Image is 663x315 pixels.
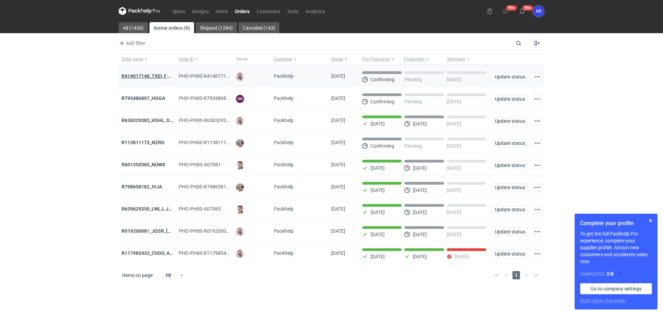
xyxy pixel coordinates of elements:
[236,117,244,125] img: Klaudia Wiśniewska
[331,162,345,167] span: 06/08/2025
[447,210,461,215] p: [DATE]
[274,184,294,189] span: Packhelp
[495,119,525,123] span: Update status
[646,216,655,225] button: Skip for now
[413,254,427,259] p: [DATE]
[447,99,461,104] p: [DATE]
[122,228,203,234] a: R019200081_JQSR, [PERSON_NAME]
[179,95,247,101] span: PHO-PH00-R793486807_HOGA
[236,250,244,258] img: Klaudia Wiśniewska
[492,73,528,81] button: Update status
[533,95,541,103] button: Actions
[517,6,528,17] button: 99+
[122,184,162,189] a: R798658182_IVJA
[580,230,652,265] p: To get the full Packhelp Pro experience, complete your supplier profile. Attract new customers an...
[331,206,345,212] span: 04/08/2025
[236,139,244,147] img: Michał Palasek
[492,228,528,236] button: Update status
[157,270,180,280] div: 10
[179,56,194,62] span: Order ID
[495,229,525,234] span: Update status
[446,54,489,65] button: Shipment
[122,118,179,123] strong: R638329383_HSHL, DETO
[236,73,244,81] img: Klaudia Wiśniewska
[492,117,528,125] button: Update status
[179,206,221,212] span: PHO-PH00-A07065
[236,228,244,236] img: Klaudia Wiśniewska
[274,250,294,256] span: Packhelp
[404,56,425,62] span: Production
[533,73,541,81] button: Actions
[236,56,248,62] span: Owner
[302,7,328,15] a: Analytics
[231,7,253,15] a: Orders
[447,232,461,237] p: [DATE]
[447,143,461,149] p: [DATE]
[362,56,390,62] span: Pre-Production
[371,210,385,215] p: [DATE]
[413,187,427,193] p: [DATE]
[117,39,146,47] button: Add filter
[447,56,465,62] span: Shipment
[179,184,244,189] span: PHO-PH00-R798658182_IVJA
[196,22,237,33] a: Shipped (1284)
[122,140,165,145] a: R113811173_NZRG
[580,219,652,228] h1: Complete your profile
[580,297,626,304] button: Don’t show this again
[119,54,176,65] button: Order name
[371,232,385,237] p: [DATE]
[492,139,528,147] button: Update status
[580,270,652,278] div: Completed:
[533,6,544,17] div: Anita Dolczewska
[119,22,148,33] a: All (1436)
[447,187,461,193] p: [DATE]
[533,250,541,258] button: Actions
[454,254,469,259] p: [DATE]
[413,232,427,237] p: [DATE]
[274,56,292,62] span: Customer
[122,162,165,167] a: R601350365_NUWX
[179,140,247,145] span: PHO-PH00-R113811173_NZRG
[274,228,294,234] span: Packhelp
[274,95,294,101] span: Packhelp
[495,74,525,79] span: Update status
[533,228,541,236] button: Actions
[122,56,143,62] span: Order name
[236,95,244,103] figcaption: SM
[533,6,544,17] figcaption: AD
[212,7,231,15] a: Items
[371,143,394,149] p: Confirming
[239,22,279,33] a: Canceled (143)
[413,210,427,215] p: [DATE]
[122,95,165,101] a: R793486807_HOGA
[274,140,294,145] span: Packhelp
[118,39,145,47] span: Add filter
[495,185,525,190] span: Update status
[533,183,541,192] button: Actions
[492,250,528,258] button: Update status
[495,96,525,101] span: Update status
[495,207,525,212] span: Update status
[447,165,461,171] p: [DATE]
[271,54,328,65] button: Customer
[274,73,294,79] span: Packhelp
[492,205,528,214] button: Update status
[274,162,294,167] span: Packhelp
[122,250,194,256] a: R117985432_CUOO, AZGB, OQAV
[331,140,345,145] span: 07/08/2025
[371,165,385,171] p: [DATE]
[328,54,359,65] button: Issued
[371,254,385,259] p: [DATE]
[492,161,528,169] button: Update status
[533,161,541,169] button: Actions
[404,143,422,149] p: Pending
[495,251,525,256] span: Update status
[122,73,191,79] a: R414017148_TXEI, FODU, EARC
[169,7,189,15] a: Specs
[495,163,525,168] span: Update status
[413,121,427,127] p: [DATE]
[371,121,385,127] p: [DATE]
